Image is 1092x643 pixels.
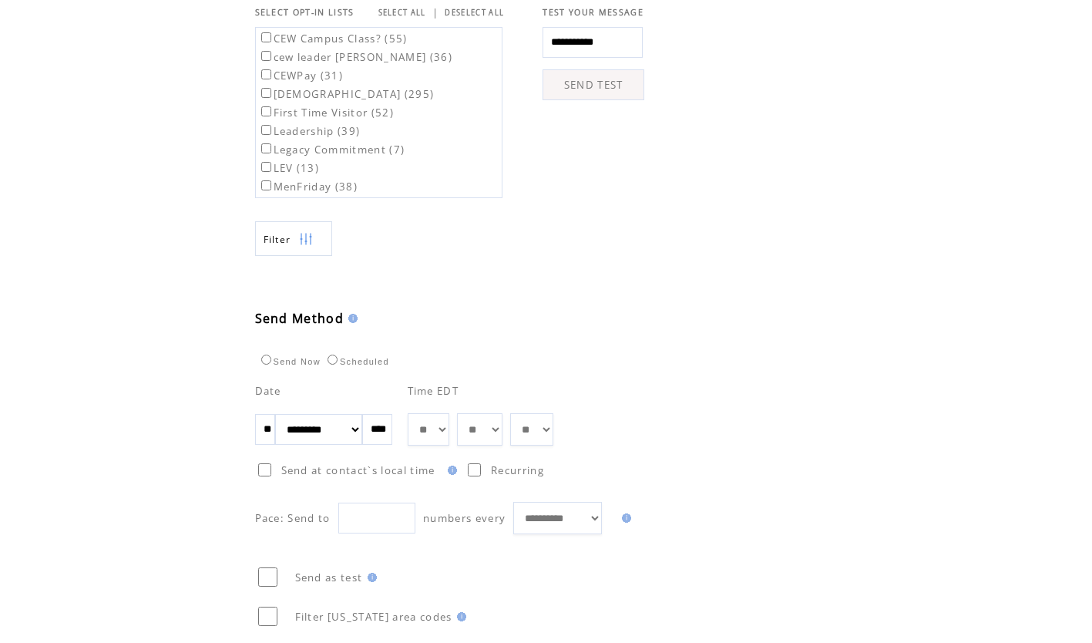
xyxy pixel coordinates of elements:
[258,69,344,82] label: CEWPay (31)
[261,180,271,190] input: MenFriday (38)
[255,511,331,525] span: Pace: Send to
[258,161,320,175] label: LEV (13)
[255,221,332,256] a: Filter
[491,463,544,477] span: Recurring
[378,8,426,18] a: SELECT ALL
[258,180,358,194] label: MenFriday (38)
[324,357,389,366] label: Scheduled
[295,610,452,624] span: Filter [US_STATE] area codes
[452,612,466,621] img: help.gif
[264,233,291,246] span: Show filters
[255,7,354,18] span: SELECT OPT-IN LISTS
[258,124,361,138] label: Leadership (39)
[445,8,504,18] a: DESELECT ALL
[261,355,271,365] input: Send Now
[261,69,271,79] input: CEWPay (31)
[543,7,643,18] span: TEST YOUR MESSAGE
[443,466,457,475] img: help.gif
[261,125,271,135] input: Leadership (39)
[258,50,453,64] label: cew leader [PERSON_NAME] (36)
[258,87,435,101] label: [DEMOGRAPHIC_DATA] (295)
[261,106,271,116] input: First Time Visitor (52)
[344,314,358,323] img: help.gif
[255,384,281,398] span: Date
[261,51,271,61] input: cew leader [PERSON_NAME] (36)
[543,69,644,100] a: SEND TEST
[261,162,271,172] input: LEV (13)
[258,32,408,45] label: CEW Campus Class? (55)
[295,571,363,584] span: Send as test
[408,384,459,398] span: Time EDT
[432,5,438,19] span: |
[423,511,506,525] span: numbers every
[261,32,271,42] input: CEW Campus Class? (55)
[255,310,344,327] span: Send Method
[281,463,435,477] span: Send at contact`s local time
[328,355,338,365] input: Scheduled
[261,143,271,153] input: Legacy Commitment (7)
[363,573,377,582] img: help.gif
[261,88,271,98] input: [DEMOGRAPHIC_DATA] (295)
[257,357,321,366] label: Send Now
[258,106,395,120] label: First Time Visitor (52)
[299,222,313,257] img: filters.png
[258,143,405,157] label: Legacy Commitment (7)
[617,513,631,523] img: help.gif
